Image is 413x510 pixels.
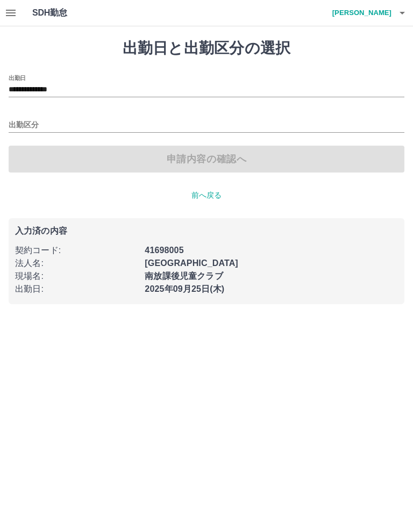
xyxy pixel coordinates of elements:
[15,283,138,296] p: 出勤日 :
[15,244,138,257] p: 契約コード :
[145,258,238,268] b: [GEOGRAPHIC_DATA]
[145,271,223,281] b: 南放課後児童クラブ
[9,39,404,58] h1: 出勤日と出勤区分の選択
[15,257,138,270] p: 法人名 :
[9,74,26,82] label: 出勤日
[145,284,224,293] b: 2025年09月25日(木)
[15,227,398,235] p: 入力済の内容
[145,246,183,255] b: 41698005
[15,270,138,283] p: 現場名 :
[9,190,404,201] p: 前へ戻る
